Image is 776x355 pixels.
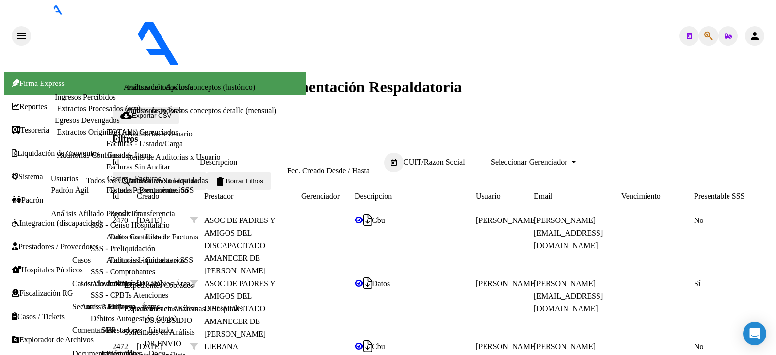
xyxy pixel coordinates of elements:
img: Logo SAAS [31,15,261,66]
a: Solicitudes en Análisis [124,328,195,337]
span: No [694,216,704,224]
span: Usuario [476,192,501,200]
a: Padrón Ágil [51,186,89,194]
span: Email [534,192,552,200]
a: Casos / Tickets [12,312,65,321]
div: Open Intercom Messenger [743,322,766,345]
a: Reportes [12,102,47,111]
a: DS.SUBSIDIO [145,316,192,325]
a: SSS - Preliquidación [91,244,155,253]
a: Usuarios [51,174,79,183]
mat-icon: menu [16,30,27,42]
a: Extractos Procesados (csv) [57,104,140,113]
a: Tesorería [12,126,49,135]
a: TOTAL x Gerenciador [107,128,178,136]
a: Padrón [12,196,43,204]
a: Casos Movimientos [72,279,134,287]
span: Firma Express [12,79,65,87]
a: Expedientes Cobrados [124,281,194,290]
input: End date [324,158,371,167]
datatable-header-cell: Presentable SSS [694,190,752,203]
datatable-header-cell: Descripcion [355,190,476,203]
datatable-header-cell: Email [534,190,621,203]
a: Facturas - Documentación [106,186,188,194]
a: Sectores [72,303,98,311]
a: Expedientes en Análisis [124,304,198,313]
span: Gerenciador [301,192,339,200]
a: Comentarios [72,326,112,334]
a: Extractos Originales (pdf) [57,128,138,136]
span: Presentable SSS [694,192,744,200]
span: [PERSON_NAME][EMAIL_ADDRESS][DOMAIN_NAME] [534,279,603,313]
datatable-header-cell: Usuario [476,190,534,203]
datatable-header-cell: Gerenciador [301,190,355,203]
a: Transferencias Externas / Hospitales [130,304,244,313]
a: Ingresos Percibidos [55,93,116,101]
a: Pagos x Transferencia [106,209,175,218]
a: Explorador de Archivos [12,336,94,344]
span: [PERSON_NAME] [476,279,537,287]
span: [PERSON_NAME] [476,216,537,224]
a: Facturas Sin Auditar [106,163,170,171]
a: ARCA [101,303,123,311]
span: No [694,342,704,351]
a: Auditorías x Área [128,106,183,115]
a: DR.ENVIO [145,339,181,348]
span: Sí [694,279,700,287]
span: Cbu [372,342,385,351]
span: Seleccionar Gerenciador [491,158,569,167]
span: [PERSON_NAME][EMAIL_ADDRESS][DOMAIN_NAME] [534,216,603,250]
span: Vencimiento [621,192,661,200]
a: Integración (discapacidad) [12,219,102,228]
span: Datos [372,279,390,287]
a: Casos [72,256,91,264]
a: Hospitales Públicos [12,266,83,274]
mat-icon: person [749,30,760,42]
a: Liquidación de Convenios [12,149,99,158]
a: Facturación Apócrifa [128,83,194,92]
a: Sistema [12,172,43,181]
a: Prestadores / Proveedores [12,242,98,251]
h3: Filtros [113,134,772,144]
a: Análisis Afiliado [51,209,104,218]
span: Descripcion [355,192,392,200]
span: Cbu [372,216,385,224]
a: Fiscalización RG [12,289,73,298]
datatable-header-cell: Vencimiento [621,190,694,203]
a: SSS - Censo Hospitalario [91,221,170,229]
span: - OSMISS [261,59,295,68]
button: Open calendar [384,153,404,172]
span: [PERSON_NAME] [476,342,537,351]
a: SUR [101,326,116,334]
a: Facturas - Listado/Carga [106,139,183,148]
